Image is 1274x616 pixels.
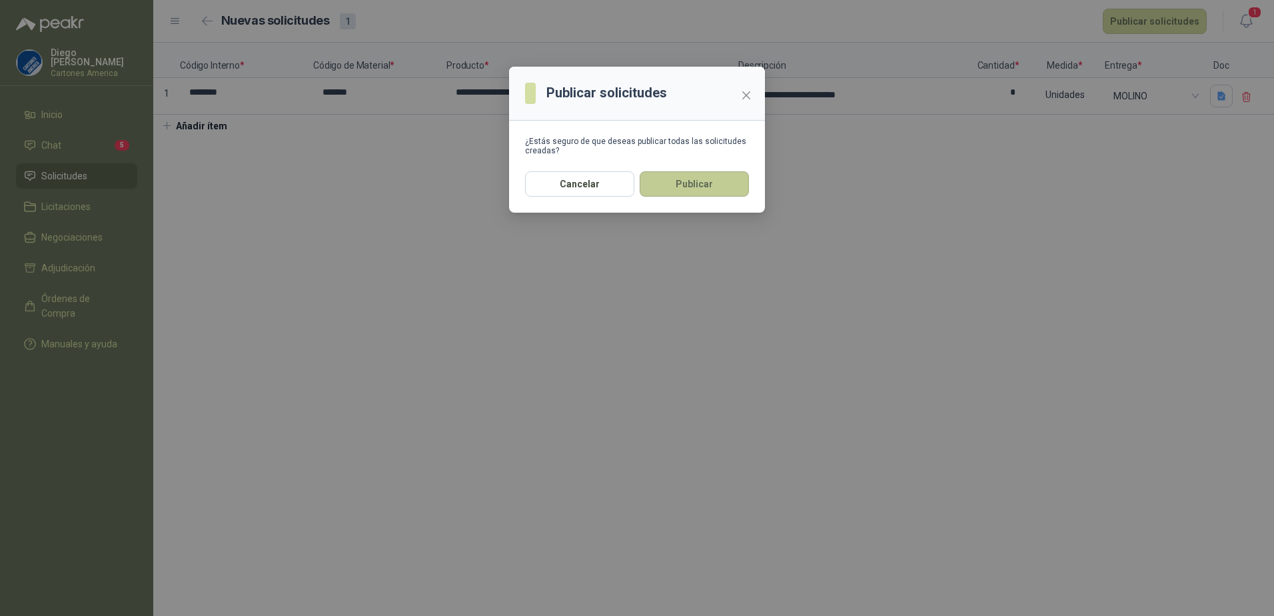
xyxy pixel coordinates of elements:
[525,171,634,197] button: Cancelar
[736,85,757,106] button: Close
[525,137,749,155] div: ¿Estás seguro de que deseas publicar todas las solicitudes creadas?
[546,83,667,103] h3: Publicar solicitudes
[741,90,752,101] span: close
[640,171,749,197] button: Publicar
